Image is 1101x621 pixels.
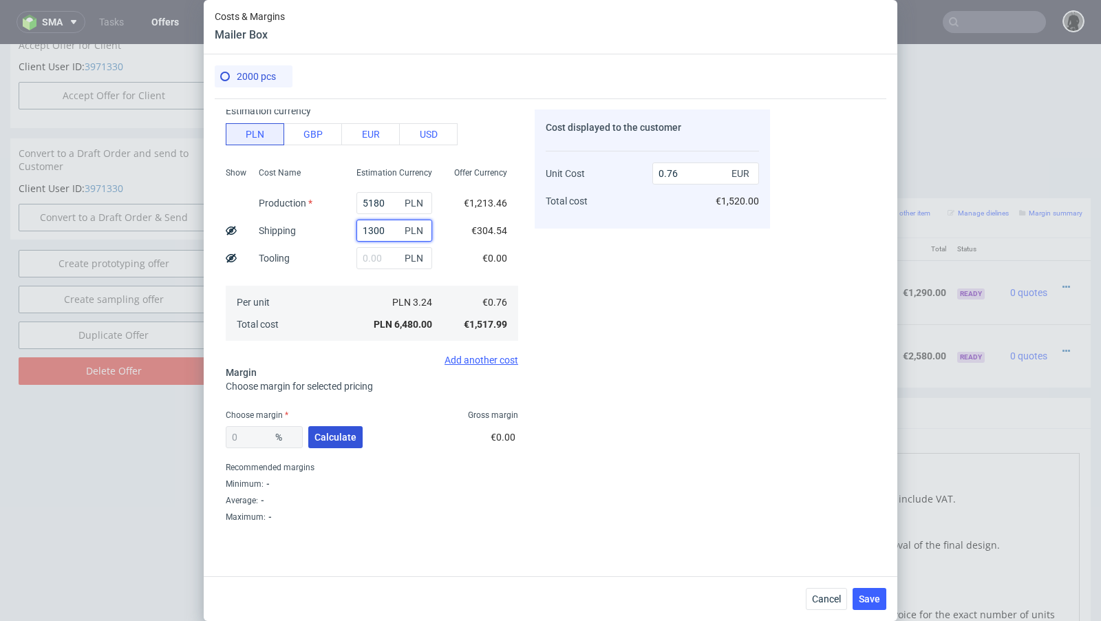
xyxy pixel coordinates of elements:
[272,428,300,447] span: %
[356,192,432,214] input: 0.00
[686,194,723,217] th: Quant.
[948,165,1009,173] small: Manage dielines
[464,198,507,209] span: €1,213.46
[226,123,284,145] button: PLN
[632,165,696,173] small: Add PIM line item
[859,594,880,604] span: Save
[464,319,507,330] span: €1,517.99
[491,432,515,443] span: €0.00
[259,253,290,264] label: Tooling
[226,476,518,492] div: Minimum :
[356,247,432,269] input: 0.00
[411,78,632,97] input: Only numbers
[327,194,376,217] th: ID
[829,194,890,217] th: Dependencies
[226,355,518,366] div: Add another cost
[402,193,429,213] span: PLN
[235,76,398,108] td: Duplicate of (Offer ID)
[259,225,296,236] label: Shipping
[1010,243,1047,254] span: 0 quotes
[454,167,507,178] span: Offer Currency
[716,196,759,207] span: €1,520.00
[399,123,458,145] button: USD
[402,221,429,240] span: PLN
[392,297,432,308] span: PLN 3.24
[226,492,518,509] div: Average :
[1019,165,1082,173] small: Margin summary
[19,242,209,269] a: Create sampling offer
[592,244,642,255] span: SPEC- 217141
[235,17,398,49] td: Quote Request ID
[259,167,301,178] span: Cost Name
[19,160,209,187] input: Convert to a Draft Order & Send
[241,286,310,338] img: 14690675-your-logo-mailerbox-f-56-onecolour-kraft-outside
[10,94,217,138] div: Convert to a Draft Order and send to Customer
[85,138,123,151] a: 3971330
[468,410,518,421] span: Gross margin
[226,410,288,420] label: Choose margin
[482,297,507,308] span: €0.76
[793,165,868,173] small: Add custom line item
[957,308,985,319] span: Ready
[957,244,985,255] span: Ready
[226,381,373,392] span: Choose margin for selected pricing
[266,512,272,523] div: -
[382,306,427,319] span: Mailer Box
[829,280,890,344] td: €0.00
[767,194,829,217] th: Net Total
[19,138,209,151] p: Client User ID:
[592,307,642,318] span: SPEC- 217144
[237,319,279,330] span: Total cost
[890,194,951,217] th: Total
[356,220,432,242] input: 0.00
[226,459,518,476] div: Recommended margins
[829,216,890,280] td: €0.00
[723,280,767,344] td: €1.29
[546,168,585,179] span: Unit Cost
[237,71,276,82] span: 2000 pcs
[471,225,507,236] span: €304.54
[952,194,998,217] th: Status
[235,49,398,76] td: Reorder
[215,28,285,43] header: Mailer Box
[367,393,416,406] a: markdown
[226,509,518,523] div: Maximum :
[767,280,829,344] td: €2,580.00
[374,319,432,330] span: PLN 6,480.00
[19,38,209,65] button: Accept Offer for Client
[284,123,342,145] button: GBP
[19,313,209,341] input: Delete Offer
[226,105,311,116] label: Estimation currency
[382,242,427,255] span: Mailer Box
[341,123,400,145] button: EUR
[723,216,767,280] td: €1.29
[85,16,123,29] a: 3971330
[241,222,310,275] img: 14690675-your-logo-mailerbox-f-56-onecolour-kraft-outside
[227,194,327,217] th: Design
[890,280,951,344] td: €2,580.00
[356,167,432,178] span: Estimation Currency
[875,165,930,173] small: Add other item
[402,249,429,268] span: PLN
[853,588,886,610] button: Save
[235,168,258,179] span: Offer
[215,11,285,22] span: Costs & Margins
[332,306,365,317] strong: 771791
[729,164,756,183] span: EUR
[19,16,209,30] p: Client User ID:
[382,304,681,319] div: • Packhelp Zapier • Black • Eco • No foil
[258,495,264,506] div: -
[226,167,246,178] span: Show
[19,206,209,233] a: Create prototyping offer
[723,194,767,217] th: Unit Price
[376,194,686,217] th: Name
[308,426,363,448] button: Calculate
[332,243,365,254] strong: 771787
[227,354,1091,384] div: Notes displayed below the Offer
[482,253,507,264] span: €0.00
[546,122,681,133] span: Cost displayed to the customer
[1010,306,1047,317] span: 0 quotes
[806,588,847,610] button: Cancel
[812,594,841,604] span: Cancel
[259,198,312,209] label: Production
